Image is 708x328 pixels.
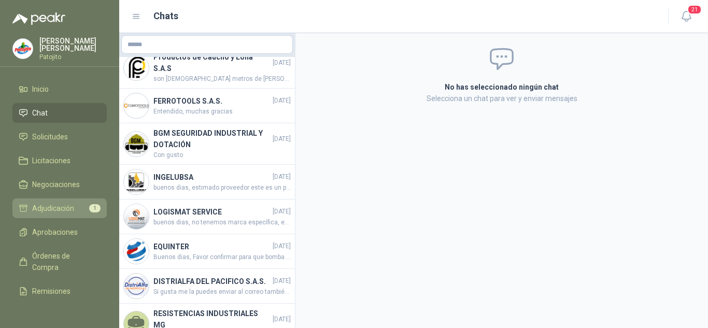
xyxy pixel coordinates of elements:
a: Company LogoProductos de Caucho y Lona S.A.S[DATE]son [DEMOGRAPHIC_DATA] metros de [PERSON_NAME] [119,47,295,89]
img: Company Logo [124,204,149,229]
a: Chat [12,103,107,123]
a: Company LogoBGM SEGURIDAD INDUSTRIAL Y DOTACIÓN[DATE]Con gusto [119,123,295,165]
a: Órdenes de Compra [12,246,107,277]
span: [DATE] [273,96,291,106]
p: Selecciona un chat para ver y enviar mensajes [321,93,683,104]
p: [PERSON_NAME] [PERSON_NAME] [39,37,107,52]
span: [DATE] [273,315,291,324]
span: Chat [32,107,48,119]
img: Company Logo [124,132,149,156]
button: 21 [677,7,696,26]
span: [DATE] [273,134,291,144]
img: Company Logo [124,169,149,194]
img: Company Logo [13,39,33,59]
span: [DATE] [273,241,291,251]
span: buenos dias, no tenemos marca específica, es importante que ustedes especifiquen la marca que man... [153,218,291,227]
a: Company LogoLOGISMAT SERVICE[DATE]buenos dias, no tenemos marca específica, es importante que ust... [119,199,295,234]
span: 1 [89,204,101,212]
span: Órdenes de Compra [32,250,97,273]
h4: FERROTOOLS S.A.S. [153,95,271,107]
h4: Productos de Caucho y Lona S.A.S [153,51,271,74]
span: 21 [687,5,702,15]
h4: BGM SEGURIDAD INDUSTRIAL Y DOTACIÓN [153,127,271,150]
h1: Chats [153,9,178,23]
a: Negociaciones [12,175,107,194]
img: Company Logo [124,274,149,298]
span: Aprobaciones [32,226,78,238]
a: Company LogoDISTRIALFA DEL PACIFICO S.A.S.[DATE]Si gusta me la puedes enviar al correo también o ... [119,269,295,304]
span: Adjudicación [32,203,74,214]
h4: DISTRIALFA DEL PACIFICO S.A.S. [153,276,271,287]
p: Patojito [39,54,107,60]
span: Inicio [32,83,49,95]
img: Company Logo [124,239,149,264]
span: Solicitudes [32,131,68,142]
img: Company Logo [124,55,149,80]
a: Inicio [12,79,107,99]
span: [DATE] [273,58,291,68]
a: Company LogoFERROTOOLS S.A.S.[DATE]Entendido, muchas gracias [119,89,295,123]
span: [DATE] [273,276,291,286]
h4: EQUINTER [153,241,271,252]
span: Negociaciones [32,179,80,190]
span: [DATE] [273,207,291,217]
span: Con gusto [153,150,291,160]
span: Si gusta me la puedes enviar al correo también o a mi whatsapp [153,287,291,297]
span: son [DEMOGRAPHIC_DATA] metros de [PERSON_NAME] [153,74,291,84]
a: Remisiones [12,281,107,301]
a: Aprobaciones [12,222,107,242]
span: [DATE] [273,172,291,182]
span: Remisiones [32,286,70,297]
span: Entendido, muchas gracias [153,107,291,117]
img: Logo peakr [12,12,65,25]
a: Licitaciones [12,151,107,170]
span: buenos dias, estimado proveedor este es un producto nuevo que vamos a implementar para utilizar e... [153,183,291,193]
a: Company LogoEQUINTER[DATE]Buenos dias, Favor confirmar para que bomba o equipos son estos repuest... [119,234,295,269]
span: Buenos dias, Favor confirmar para que bomba o equipos son estos repuestos y la marca de la misma. [153,252,291,262]
a: Solicitudes [12,127,107,147]
span: Licitaciones [32,155,70,166]
h4: INGELUBSA [153,172,271,183]
h2: No has seleccionado ningún chat [321,81,683,93]
h4: LOGISMAT SERVICE [153,206,271,218]
a: Company LogoINGELUBSA[DATE]buenos dias, estimado proveedor este es un producto nuevo que vamos a ... [119,165,295,199]
img: Company Logo [124,93,149,118]
a: Adjudicación1 [12,198,107,218]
